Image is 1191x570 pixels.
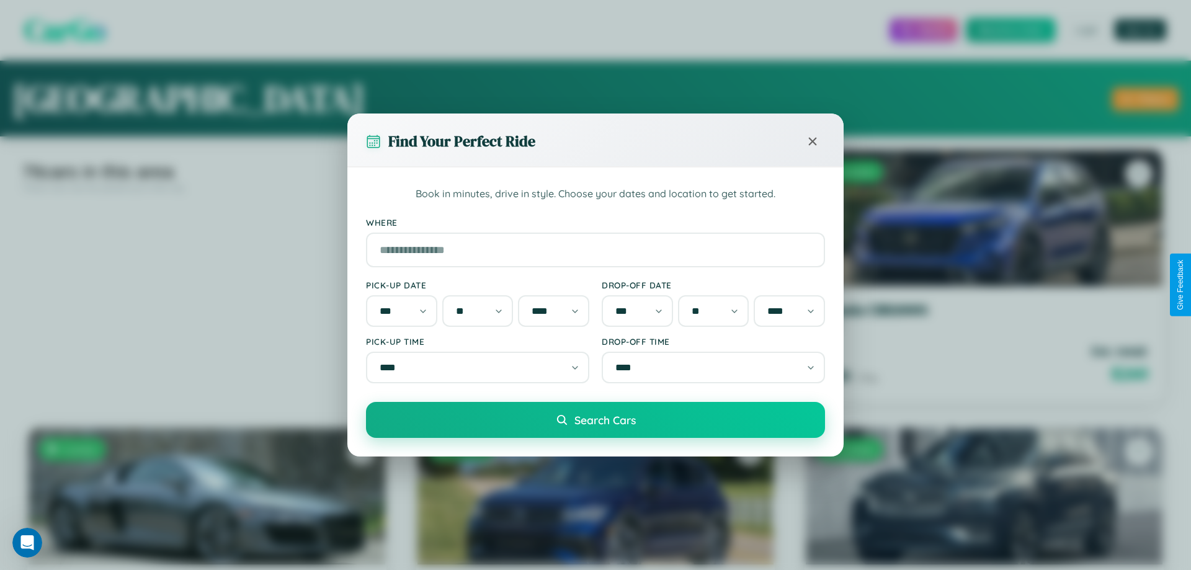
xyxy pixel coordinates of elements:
h3: Find Your Perfect Ride [388,131,535,151]
label: Drop-off Date [602,280,825,290]
span: Search Cars [574,413,636,427]
button: Search Cars [366,402,825,438]
label: Where [366,217,825,228]
label: Drop-off Time [602,336,825,347]
label: Pick-up Date [366,280,589,290]
label: Pick-up Time [366,336,589,347]
p: Book in minutes, drive in style. Choose your dates and location to get started. [366,186,825,202]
